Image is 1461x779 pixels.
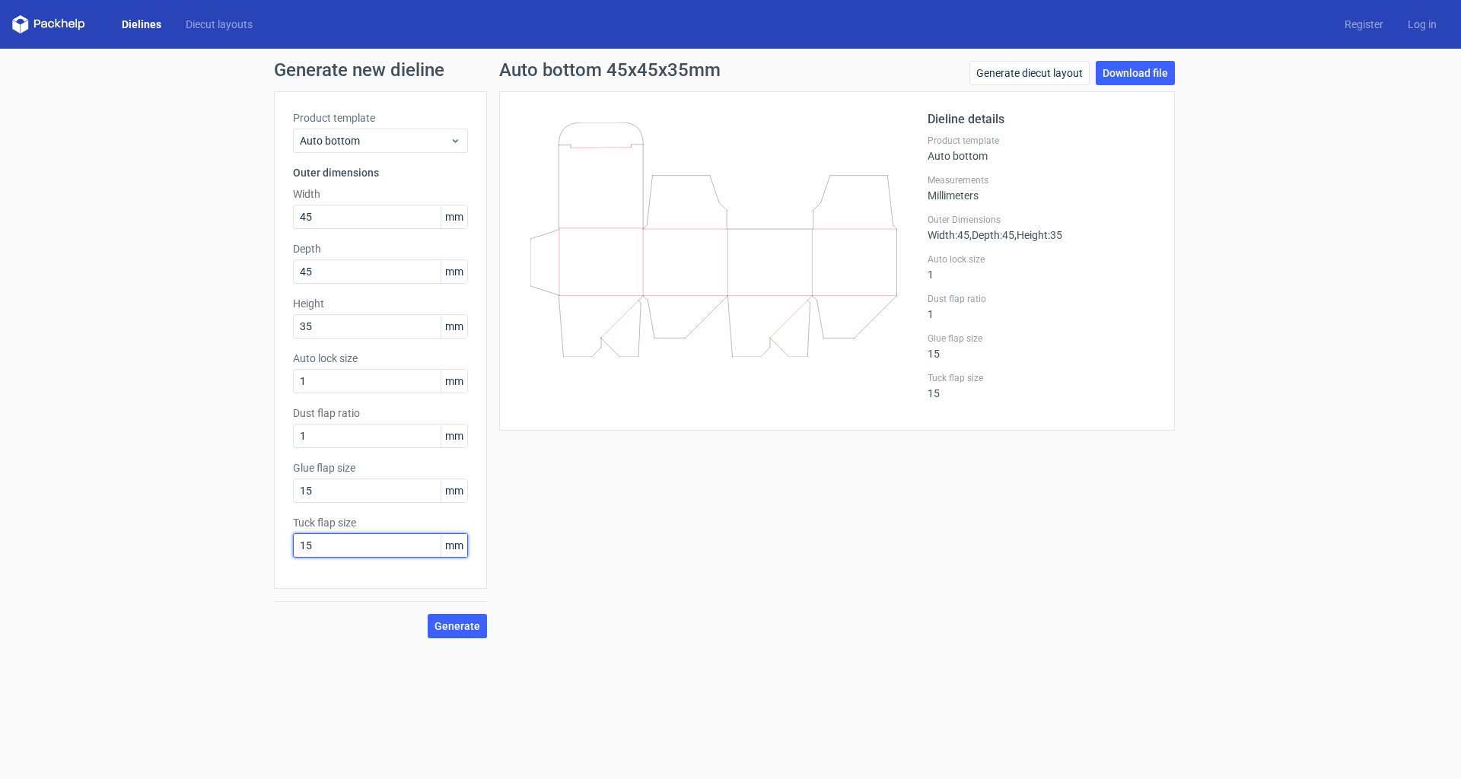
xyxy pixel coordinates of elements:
label: Glue flap size [928,332,1156,345]
span: Generate [434,621,480,631]
a: Dielines [110,17,173,32]
a: Generate diecut layout [969,61,1090,85]
div: Millimeters [928,174,1156,202]
div: Auto bottom [928,135,1156,162]
label: Tuck flap size [293,515,468,530]
label: Auto lock size [293,351,468,366]
label: Dust flap ratio [928,293,1156,305]
div: 1 [928,253,1156,281]
a: Log in [1396,17,1449,32]
label: Tuck flap size [928,372,1156,384]
span: mm [441,479,467,502]
a: Download file [1096,61,1175,85]
label: Dust flap ratio [293,405,468,421]
label: Product template [293,110,468,126]
span: mm [441,315,467,338]
span: mm [441,534,467,557]
span: mm [441,205,467,228]
h2: Dieline details [928,110,1156,129]
label: Auto lock size [928,253,1156,265]
h1: Auto bottom 45x45x35mm [499,61,721,79]
button: Generate [428,614,487,638]
span: mm [441,260,467,283]
span: Auto bottom [300,133,450,148]
label: Measurements [928,174,1156,186]
div: 15 [928,332,1156,360]
label: Depth [293,241,468,256]
label: Height [293,296,468,311]
label: Width [293,186,468,202]
span: mm [441,424,467,447]
span: Width : 45 [928,229,969,241]
a: Diecut layouts [173,17,265,32]
div: 1 [928,293,1156,320]
a: Register [1332,17,1396,32]
span: mm [441,370,467,393]
div: 15 [928,372,1156,399]
h3: Outer dimensions [293,165,468,180]
label: Glue flap size [293,460,468,475]
h1: Generate new dieline [274,61,1187,79]
label: Outer Dimensions [928,214,1156,226]
span: , Height : 35 [1014,229,1062,241]
span: , Depth : 45 [969,229,1014,241]
label: Product template [928,135,1156,147]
